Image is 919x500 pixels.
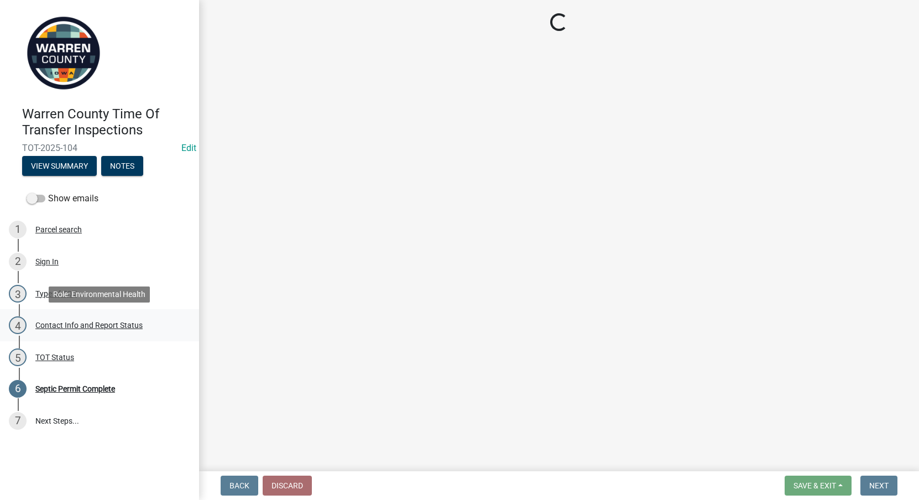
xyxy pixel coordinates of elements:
div: 2 [9,253,27,270]
div: Contact Info and Report Status [35,321,143,329]
button: Discard [263,476,312,496]
wm-modal-confirm: Summary [22,162,97,171]
div: TOT Status [35,353,74,361]
wm-modal-confirm: Edit Application Number [181,143,196,153]
span: Back [229,481,249,490]
button: View Summary [22,156,97,176]
div: 6 [9,380,27,398]
button: Next [860,476,897,496]
div: Parcel search [35,226,82,233]
div: Sign In [35,258,59,265]
img: Warren County, Iowa [22,12,105,95]
div: 4 [9,316,27,334]
span: TOT-2025-104 [22,143,177,153]
div: 5 [9,348,27,366]
div: Septic Permit Complete [35,385,115,393]
a: Edit [181,143,196,153]
div: 1 [9,221,27,238]
label: Show emails [27,192,98,205]
span: Next [869,481,889,490]
span: Save & Exit [793,481,836,490]
h4: Warren County Time Of Transfer Inspections [22,106,190,138]
button: Save & Exit [785,476,852,496]
button: Notes [101,156,143,176]
div: Type of TOT [35,290,77,298]
button: Back [221,476,258,496]
div: Role: Environmental Health [49,287,150,303]
wm-modal-confirm: Notes [101,162,143,171]
div: 7 [9,412,27,430]
div: 3 [9,285,27,303]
